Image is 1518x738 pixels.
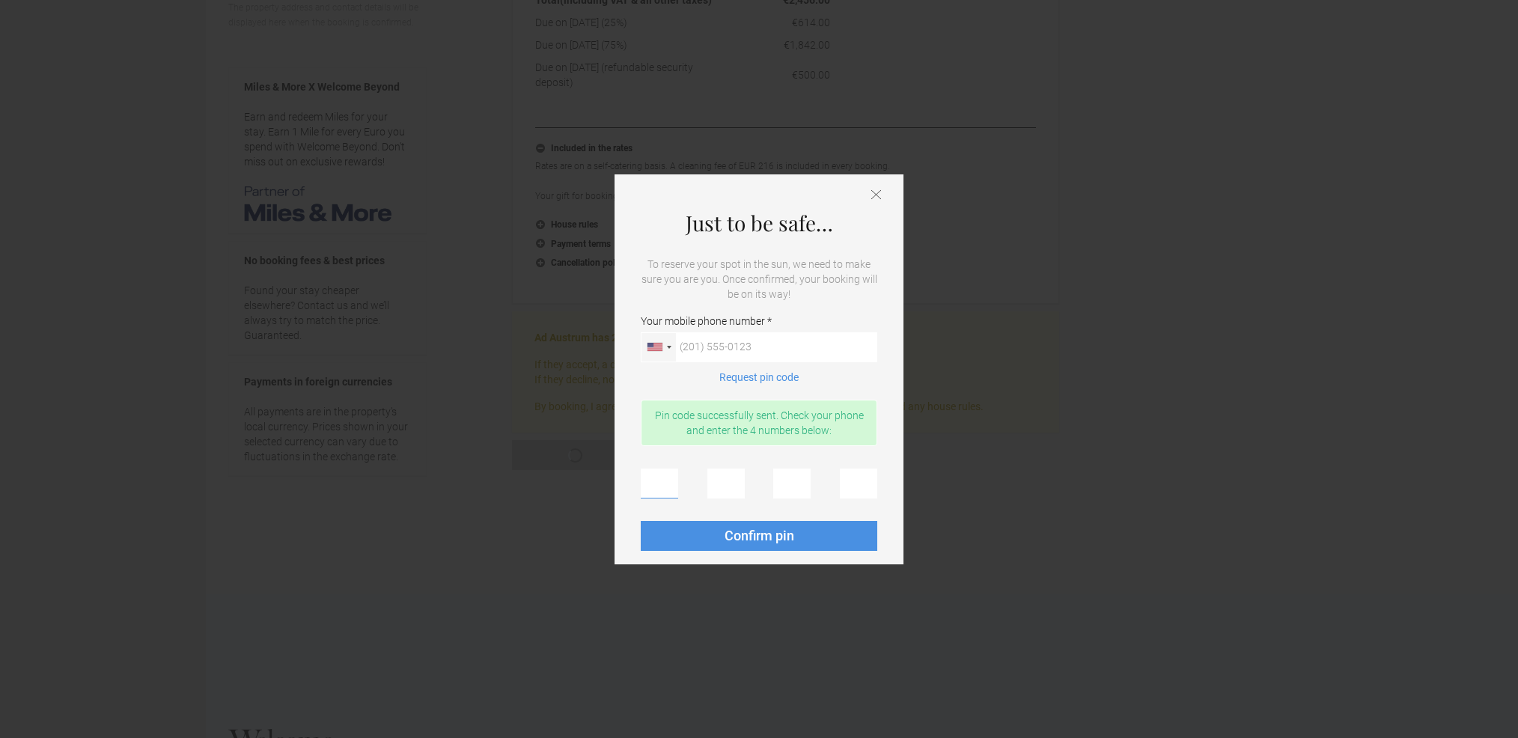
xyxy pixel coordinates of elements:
div: Pin code successfully sent. Check your phone and enter the 4 numbers below: [641,400,877,446]
input: Your mobile phone number [641,332,877,362]
span: Confirm pin [725,528,794,543]
p: To reserve your spot in the sun, we need to make sure you are you. Once confirmed, your booking w... [641,257,877,302]
button: Close [871,189,881,202]
div: United States: +1 [641,333,676,362]
h4: Just to be safe… [641,212,877,234]
button: Confirm pin [641,521,877,551]
button: Request pin code [710,370,808,385]
span: Your mobile phone number [641,314,772,329]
